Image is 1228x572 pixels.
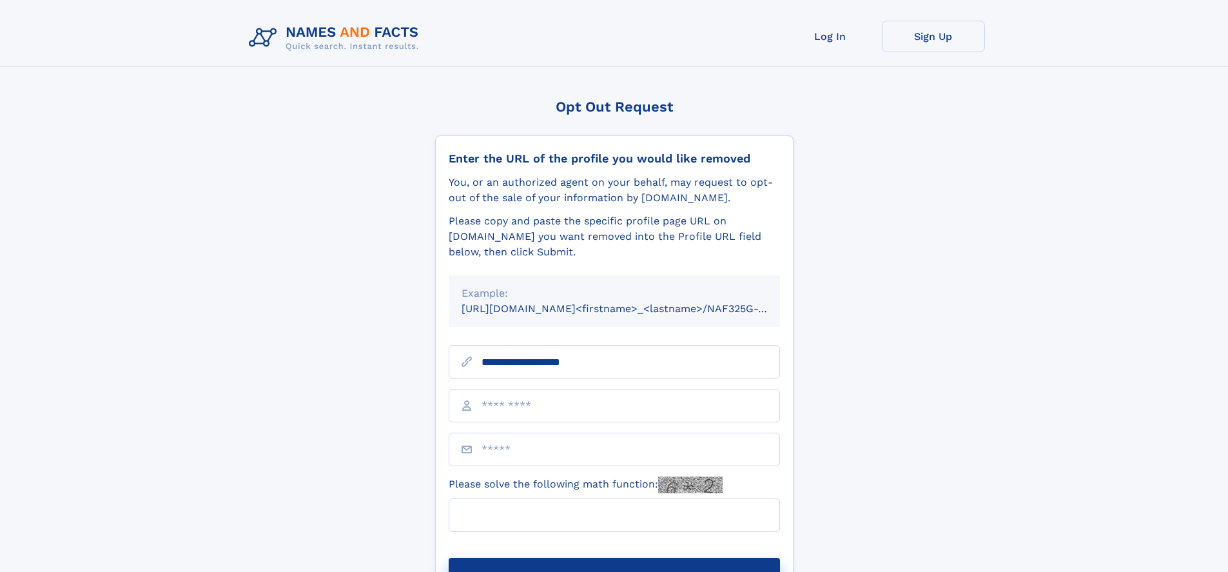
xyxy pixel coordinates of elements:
div: Example: [462,286,767,301]
a: Log In [779,21,882,52]
div: You, or an authorized agent on your behalf, may request to opt-out of the sale of your informatio... [449,175,780,206]
div: Please copy and paste the specific profile page URL on [DOMAIN_NAME] you want removed into the Pr... [449,213,780,260]
a: Sign Up [882,21,985,52]
label: Please solve the following math function: [449,477,723,493]
img: Logo Names and Facts [244,21,429,55]
div: Opt Out Request [435,99,794,115]
div: Enter the URL of the profile you would like removed [449,152,780,166]
small: [URL][DOMAIN_NAME]<firstname>_<lastname>/NAF325G-xxxxxxxx [462,302,804,315]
